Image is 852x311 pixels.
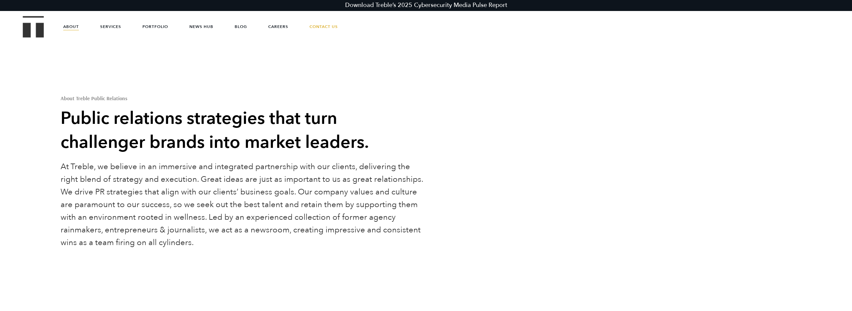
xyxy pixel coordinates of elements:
a: Contact Us [310,17,338,37]
a: News Hub [189,17,213,37]
a: Portfolio [142,17,168,37]
h1: About Treble Public Relations [61,96,424,101]
a: About [63,17,79,37]
h2: Public relations strategies that turn challenger brands into market leaders. [61,107,424,155]
a: Treble Homepage [23,17,43,37]
a: Services [100,17,121,37]
img: Treble logo [23,16,44,37]
a: Careers [268,17,288,37]
p: At Treble, we believe in an immersive and integrated partnership with our clients, delivering the... [61,160,424,249]
a: Blog [235,17,247,37]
